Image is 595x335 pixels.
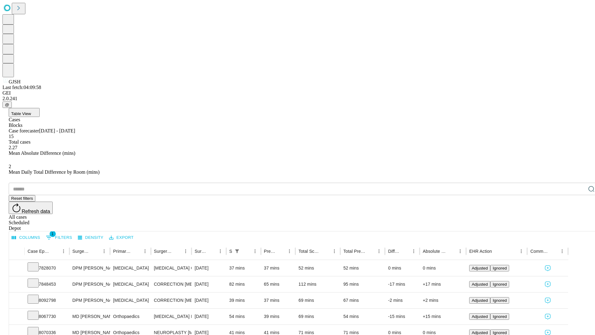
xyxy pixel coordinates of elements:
[2,85,41,90] span: Last fetch: 04:09:58
[9,128,39,133] span: Case forecaster
[113,293,148,308] div: [MEDICAL_DATA]
[154,260,188,276] div: [MEDICAL_DATA] COMPLETE EXCISION 5TH [MEDICAL_DATA] HEAD
[298,260,337,276] div: 52 mins
[50,231,56,237] span: 1
[12,311,21,322] button: Expand
[330,247,339,256] button: Menu
[2,96,593,101] div: 2.0.241
[388,249,400,254] div: Difference
[113,260,148,276] div: [MEDICAL_DATA]
[472,330,488,335] span: Adjusted
[388,276,416,292] div: -17 mins
[469,249,492,254] div: EHR Action
[207,247,216,256] button: Sort
[558,247,566,256] button: Menu
[233,247,241,256] div: 1 active filter
[242,247,251,256] button: Sort
[490,265,509,271] button: Ignored
[343,293,382,308] div: 67 mins
[154,309,188,324] div: [MEDICAL_DATA] RELEASE
[469,313,490,320] button: Adjusted
[11,196,33,201] span: Reset filters
[9,195,35,202] button: Reset filters
[195,249,207,254] div: Surgery Date
[28,249,50,254] div: Case Epic Id
[173,247,181,256] button: Sort
[113,249,131,254] div: Primary Service
[469,265,490,271] button: Adjusted
[2,101,12,108] button: @
[141,247,149,256] button: Menu
[423,309,463,324] div: +15 mins
[456,247,465,256] button: Menu
[264,293,293,308] div: 37 mins
[113,309,148,324] div: Orthopaedics
[264,260,293,276] div: 37 mins
[492,247,501,256] button: Sort
[9,169,99,175] span: Mean Daily Total Difference by Room (mins)
[490,281,509,288] button: Ignored
[321,247,330,256] button: Sort
[388,309,416,324] div: -15 mins
[154,293,188,308] div: CORRECTION [MEDICAL_DATA]
[10,233,42,243] button: Select columns
[423,276,463,292] div: +17 mins
[195,309,223,324] div: [DATE]
[181,247,190,256] button: Menu
[100,247,108,256] button: Menu
[423,293,463,308] div: +2 mins
[11,111,31,116] span: Table View
[216,247,225,256] button: Menu
[493,298,507,303] span: Ignored
[490,297,509,304] button: Ignored
[28,309,66,324] div: 8067730
[59,247,68,256] button: Menu
[472,298,488,303] span: Adjusted
[229,293,258,308] div: 39 mins
[493,330,507,335] span: Ignored
[343,276,382,292] div: 95 mins
[388,260,416,276] div: 0 mins
[73,293,107,308] div: DPM [PERSON_NAME] [PERSON_NAME]
[493,314,507,319] span: Ignored
[493,282,507,287] span: Ignored
[73,276,107,292] div: DPM [PERSON_NAME] [PERSON_NAME]
[375,247,383,256] button: Menu
[195,293,223,308] div: [DATE]
[28,293,66,308] div: 8092798
[298,249,321,254] div: Total Scheduled Duration
[9,150,75,156] span: Mean Absolute Difference (mins)
[154,249,172,254] div: Surgery Name
[264,276,293,292] div: 65 mins
[264,309,293,324] div: 39 mins
[490,313,509,320] button: Ignored
[195,260,223,276] div: [DATE]
[73,309,107,324] div: MD [PERSON_NAME] [PERSON_NAME]
[549,247,558,256] button: Sort
[493,266,507,270] span: Ignored
[113,276,148,292] div: [MEDICAL_DATA]
[401,247,409,256] button: Sort
[51,247,59,256] button: Sort
[9,134,14,139] span: 15
[76,233,105,243] button: Density
[5,102,9,107] span: @
[28,260,66,276] div: 7828070
[298,309,337,324] div: 69 mins
[233,247,241,256] button: Show filters
[9,139,30,145] span: Total cases
[472,282,488,287] span: Adjusted
[44,233,74,243] button: Show filters
[73,249,90,254] div: Surgeon Name
[229,260,258,276] div: 37 mins
[28,276,66,292] div: 7848453
[22,209,50,214] span: Refresh data
[472,266,488,270] span: Adjusted
[9,79,20,84] span: GJSH
[9,202,53,214] button: Refresh data
[9,145,17,150] span: 2.27
[343,260,382,276] div: 52 mins
[298,293,337,308] div: 69 mins
[423,249,447,254] div: Absolute Difference
[517,247,526,256] button: Menu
